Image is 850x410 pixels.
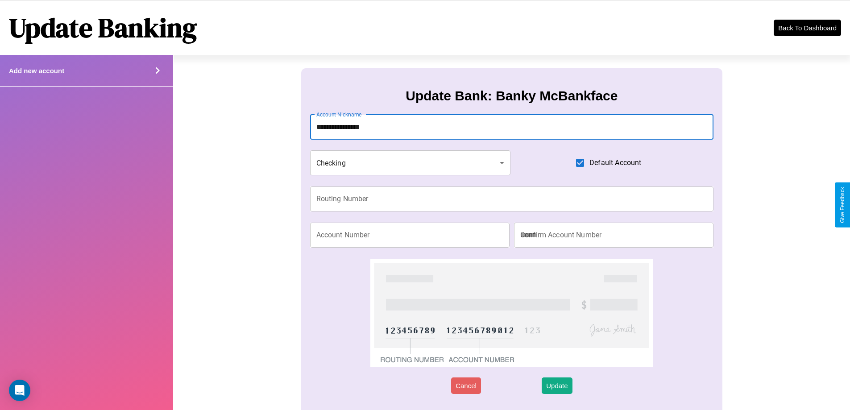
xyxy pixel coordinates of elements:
h3: Update Bank: Banky McBankface [406,88,618,104]
h1: Update Banking [9,9,197,46]
button: Cancel [451,377,481,394]
button: Update [542,377,572,394]
div: Checking [310,150,511,175]
span: Default Account [589,157,641,168]
img: check [370,259,653,367]
button: Back To Dashboard [774,20,841,36]
label: Account Nickname [316,111,362,118]
h4: Add new account [9,67,64,75]
div: Give Feedback [839,187,846,223]
div: Open Intercom Messenger [9,380,30,401]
